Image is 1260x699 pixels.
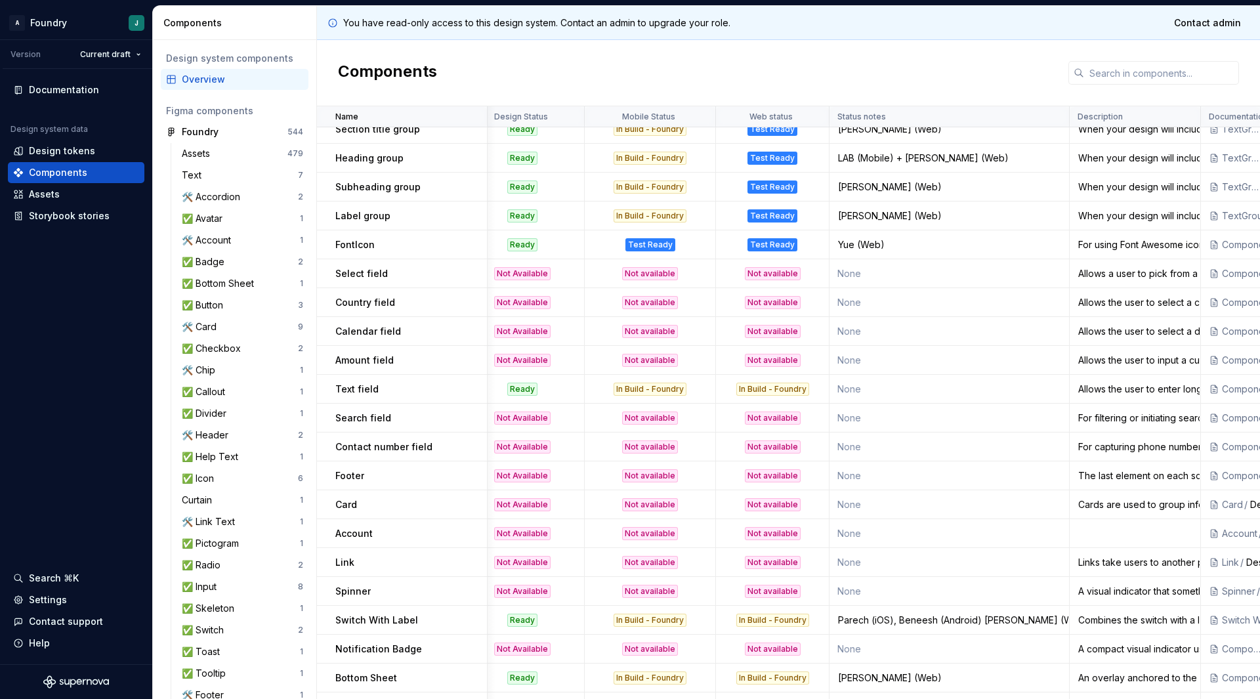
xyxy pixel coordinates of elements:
div: For filtering or initiating searches. [1070,412,1200,425]
a: Contact admin [1165,11,1249,35]
div: Documentation [29,83,99,96]
a: 🛠️ Link Text1 [177,511,308,532]
div: Contact support [29,615,103,628]
div: Not available [745,556,801,569]
div: Card [1222,498,1243,511]
td: None [829,548,1070,577]
div: Test Ready [747,209,797,222]
div: Link [1222,556,1239,569]
td: None [829,404,1070,433]
div: Not Available [494,440,551,454]
div: Not Available [494,469,551,482]
a: 🛠️ Chip1 [177,360,308,381]
div: Not available [622,527,678,540]
div: Help [29,637,50,650]
div: Not available [745,585,801,598]
div: ✅ Toast [182,645,225,658]
div: 1 [300,387,303,397]
div: Design system components [166,52,303,65]
p: Subheading group [335,180,421,194]
div: ✅ Divider [182,407,232,420]
div: Allows a user to pick from a fixed set of values. Also known as a dropdown. [1070,267,1200,280]
div: Allows the user to select a country. [1070,296,1200,309]
div: ✅ Avatar [182,212,228,225]
div: 544 [287,127,303,137]
div: Allows the user to select a date (or date range). [1070,325,1200,338]
div: Not Available [494,296,551,309]
div: 6 [298,473,303,484]
div: Not available [622,267,678,280]
div: Ready [507,671,537,685]
div: 2 [298,625,303,635]
div: Not available [745,267,801,280]
div: In Build - Foundry [614,671,686,685]
p: Account [335,527,373,540]
td: None [829,317,1070,346]
a: 🛠️ Account1 [177,230,308,251]
div: Not Available [494,412,551,425]
div: Test Ready [747,123,797,136]
a: Overview [161,69,308,90]
a: ✅ Radio2 [177,555,308,576]
div: Storybook stories [29,209,110,222]
div: Allows the user to input a currency or monetary value. [1070,354,1200,367]
div: Version [10,49,41,60]
a: ✅ Toast1 [177,641,308,662]
p: Notification Badge [335,643,422,656]
div: ✅ Icon [182,472,219,485]
div: 🛠️ Header [182,429,234,442]
div: 1 [300,365,303,375]
a: ✅ Switch2 [177,620,308,641]
div: 3 [298,300,303,310]
a: Settings [8,589,144,610]
div: A [9,15,25,31]
div: / [1239,556,1246,569]
a: ✅ Pictogram1 [177,533,308,554]
div: Figma components [166,104,303,117]
a: ✅ Input8 [177,576,308,597]
div: Not available [745,469,801,482]
div: 2 [298,343,303,354]
td: None [829,635,1070,664]
div: Test Ready [747,238,797,251]
p: Contact number field [335,440,432,454]
div: For using Font Awesome icons. [1070,238,1200,251]
div: Not available [622,325,678,338]
div: Foundry [30,16,67,30]
div: 1 [300,213,303,224]
div: Ready [507,614,537,627]
div: Not Available [494,643,551,656]
div: Ready [507,180,537,194]
div: 479 [287,148,303,159]
div: When your design will include both a heading and body copy directly after each other, the heading... [1070,152,1200,165]
div: Ready [507,123,537,136]
a: Supernova Logo [43,675,109,688]
a: ✅ Help Text1 [177,446,308,467]
div: [PERSON_NAME] (Web) [830,180,1068,194]
button: Search ⌘K [8,568,144,589]
div: Test Ready [747,180,797,194]
a: Foundry544 [161,121,308,142]
div: When your design will include both a label and body copy directly after each other, the label gro... [1070,209,1200,222]
div: Components [29,166,87,179]
div: 🛠️ Account [182,234,236,247]
div: Test Ready [625,238,675,251]
div: For capturing phone numbers, with prefix selection. [1070,440,1200,454]
div: Not available [745,325,801,338]
td: None [829,519,1070,548]
div: A visual indicator that something is loading. [1070,585,1200,598]
div: Not available [622,498,678,511]
div: 1 [300,517,303,527]
div: 9 [298,322,303,332]
a: ✅ Icon6 [177,468,308,489]
div: Components [163,16,311,30]
div: Search ⌘K [29,572,79,585]
button: Help [8,633,144,654]
div: 1 [300,668,303,679]
div: 1 [300,495,303,505]
div: An overlay anchored to the bottom edge of the screen to display additional details or actions. [1070,671,1200,685]
div: ✅ Switch [182,624,229,637]
td: None [829,375,1070,404]
td: None [829,461,1070,490]
div: ✅ Input [182,580,222,593]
